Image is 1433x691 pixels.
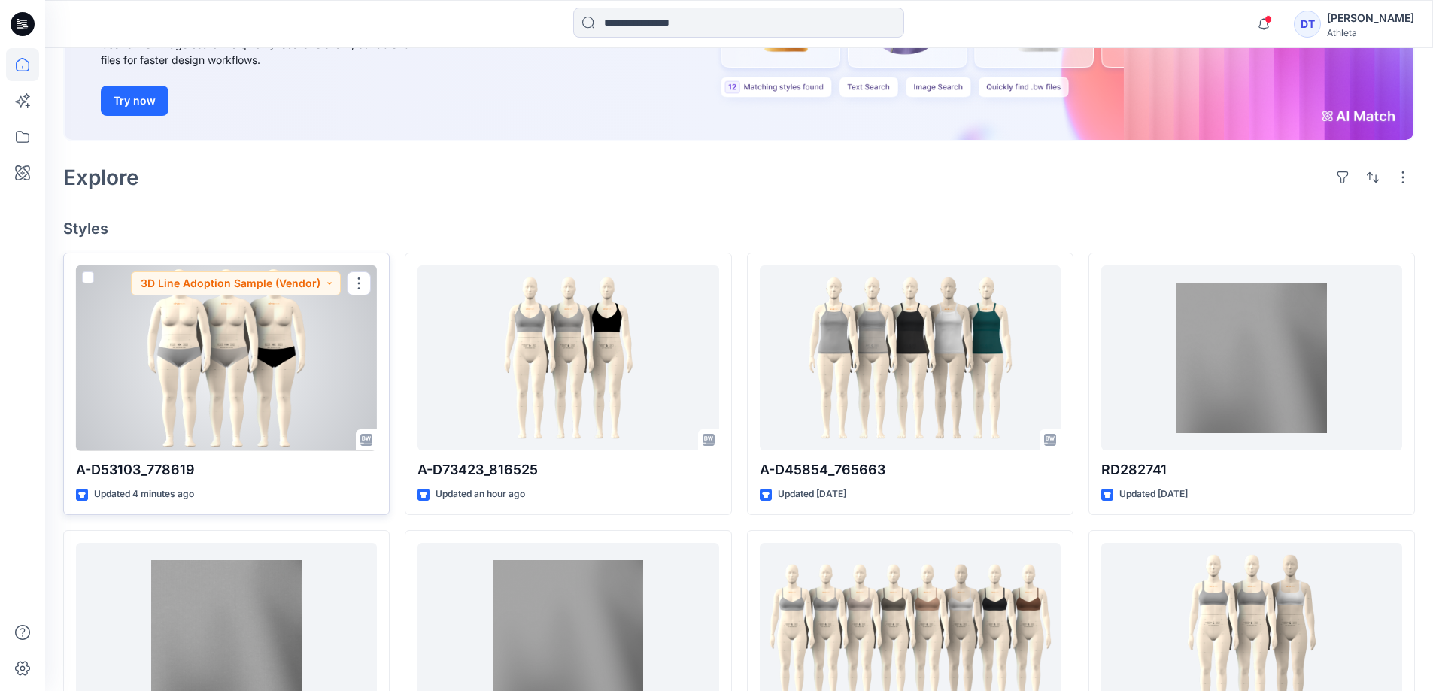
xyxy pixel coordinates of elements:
[94,486,194,502] p: Updated 4 minutes ago
[1101,265,1402,451] a: RD282741
[101,36,439,68] div: Use text or image search to quickly locate relevant, editable .bw files for faster design workflows.
[76,459,377,480] p: A-D53103_778619
[63,220,1415,238] h4: Styles
[760,265,1061,451] a: A-D45854_765663
[1294,11,1321,38] div: DT
[417,459,718,480] p: A-D73423_816525
[1327,27,1414,38] div: Athleta
[1327,9,1414,27] div: [PERSON_NAME]
[101,86,168,116] button: Try now
[1101,459,1402,480] p: RD282741
[760,459,1061,480] p: A-D45854_765663
[436,486,525,502] p: Updated an hour ago
[1119,486,1188,502] p: Updated [DATE]
[417,265,718,451] a: A-D73423_816525
[76,265,377,451] a: A-D53103_778619
[63,165,139,189] h2: Explore
[778,486,846,502] p: Updated [DATE]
